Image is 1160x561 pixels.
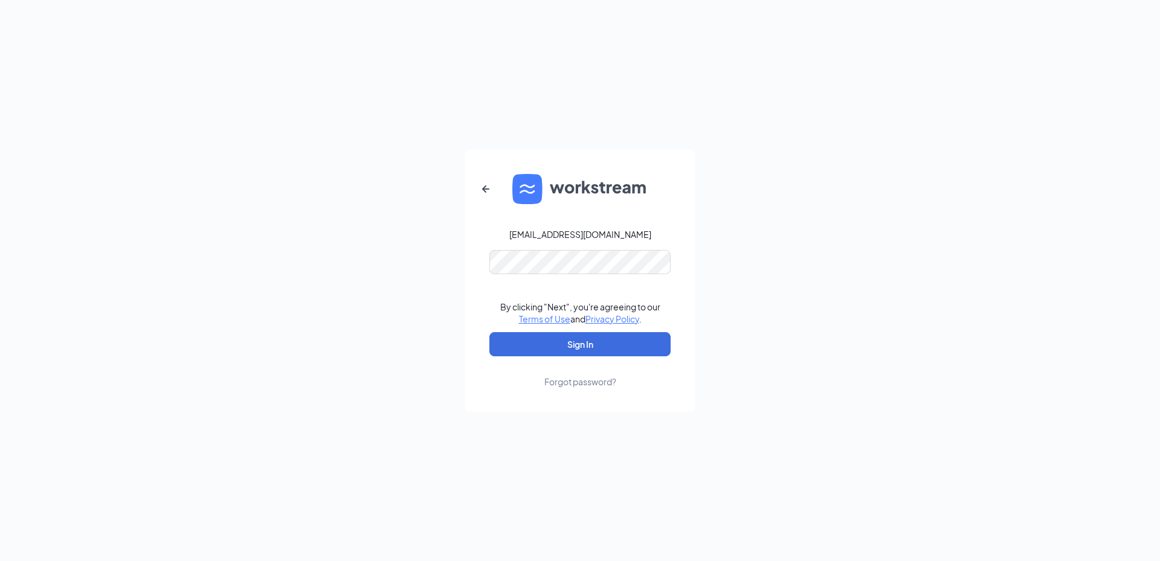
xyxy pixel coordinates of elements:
[489,332,671,356] button: Sign In
[544,376,616,388] div: Forgot password?
[500,301,660,325] div: By clicking "Next", you're agreeing to our and .
[478,182,493,196] svg: ArrowLeftNew
[519,313,570,324] a: Terms of Use
[471,175,500,204] button: ArrowLeftNew
[509,228,651,240] div: [EMAIL_ADDRESS][DOMAIN_NAME]
[544,356,616,388] a: Forgot password?
[585,313,639,324] a: Privacy Policy
[512,174,648,204] img: WS logo and Workstream text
